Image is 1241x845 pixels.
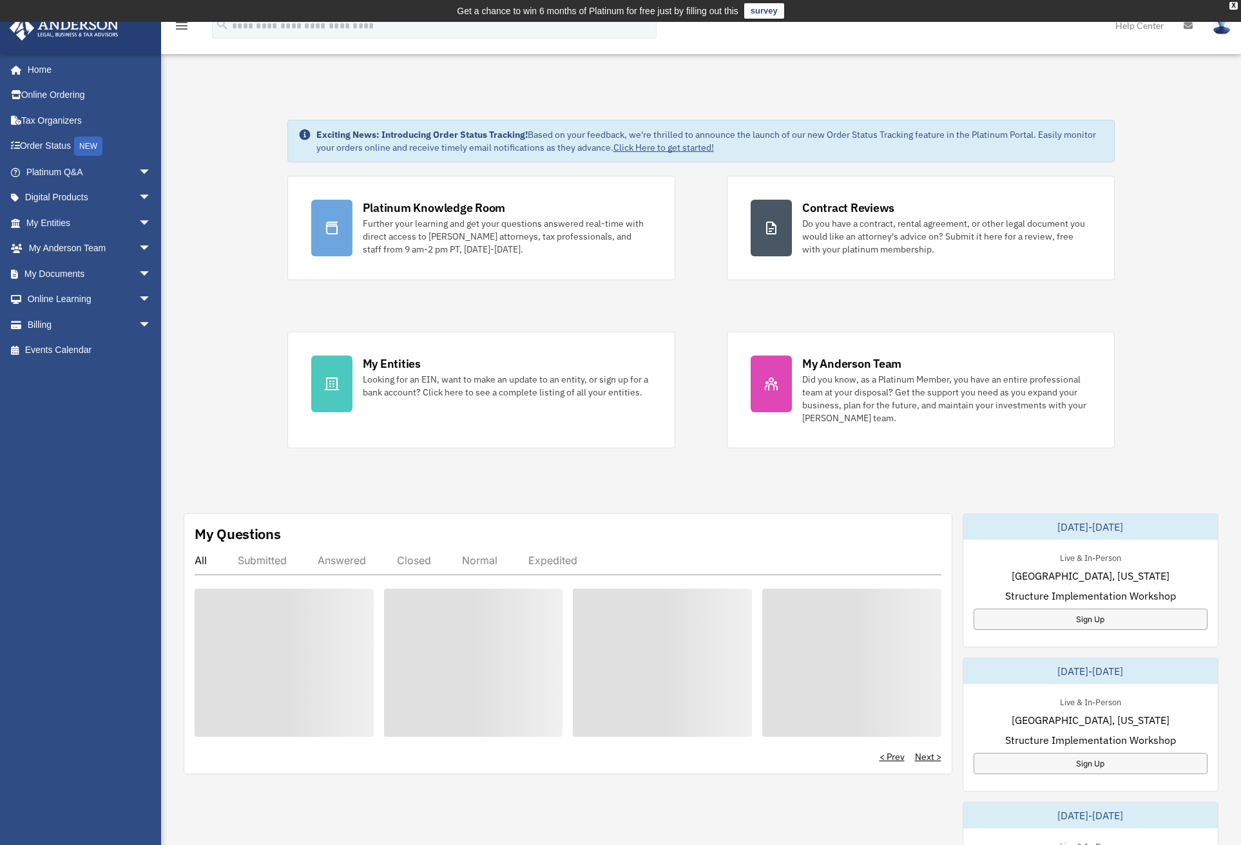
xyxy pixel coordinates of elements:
[1012,568,1169,584] span: [GEOGRAPHIC_DATA], [US_STATE]
[613,142,714,153] a: Click Here to get started!
[802,356,901,372] div: My Anderson Team
[457,3,738,19] div: Get a chance to win 6 months of Platinum for free just by filling out this
[9,337,171,363] a: Events Calendar
[963,658,1218,684] div: [DATE]-[DATE]
[462,554,497,567] div: Normal
[238,554,287,567] div: Submitted
[880,750,905,763] a: < Prev
[287,332,675,448] a: My Entities Looking for an EIN, want to make an update to an entity, or sign up for a bank accoun...
[195,524,281,544] div: My Questions
[9,210,171,236] a: My Entitiesarrow_drop_down
[6,15,122,41] img: Anderson Advisors Platinum Portal
[316,128,1104,154] div: Based on your feedback, we're thrilled to announce the launch of our new Order Status Tracking fe...
[9,159,171,185] a: Platinum Q&Aarrow_drop_down
[727,332,1115,448] a: My Anderson Team Did you know, as a Platinum Member, you have an entire professional team at your...
[363,373,651,399] div: Looking for an EIN, want to make an update to an entity, or sign up for a bank account? Click her...
[1229,2,1238,10] div: close
[802,200,894,216] div: Contract Reviews
[9,287,171,312] a: Online Learningarrow_drop_down
[9,236,171,261] a: My Anderson Teamarrow_drop_down
[139,261,164,287] span: arrow_drop_down
[802,373,1091,424] div: Did you know, as a Platinum Member, you have an entire professional team at your disposal? Get th...
[963,514,1218,540] div: [DATE]-[DATE]
[139,312,164,338] span: arrow_drop_down
[9,261,171,287] a: My Documentsarrow_drop_down
[963,802,1218,828] div: [DATE]-[DATE]
[974,609,1208,630] a: Sign Up
[802,217,1091,256] div: Do you have a contract, rental agreement, or other legal document you would like an attorney's ad...
[1005,732,1176,748] span: Structure Implementation Workshop
[316,129,528,140] strong: Exciting News: Introducing Order Status Tracking!
[363,217,651,256] div: Further your learning and get your questions answered real-time with direct access to [PERSON_NAM...
[1012,712,1169,728] span: [GEOGRAPHIC_DATA], [US_STATE]
[139,159,164,185] span: arrow_drop_down
[727,176,1115,280] a: Contract Reviews Do you have a contract, rental agreement, or other legal document you would like...
[195,554,207,567] div: All
[9,312,171,337] a: Billingarrow_drop_down
[139,236,164,262] span: arrow_drop_down
[1050,694,1131,708] div: Live & In-Person
[915,750,941,763] a: Next >
[9,108,171,133] a: Tax Organizers
[1212,16,1231,35] img: User Pic
[9,82,171,108] a: Online Ordering
[1005,588,1176,603] span: Structure Implementation Workshop
[9,133,171,160] a: Order StatusNEW
[74,137,102,156] div: NEW
[363,200,506,216] div: Platinum Knowledge Room
[9,57,164,82] a: Home
[139,287,164,313] span: arrow_drop_down
[318,554,366,567] div: Answered
[974,753,1208,774] a: Sign Up
[215,17,229,32] i: search
[397,554,431,567] div: Closed
[9,185,171,211] a: Digital Productsarrow_drop_down
[174,23,189,33] a: menu
[363,356,421,372] div: My Entities
[1050,550,1131,564] div: Live & In-Person
[744,3,784,19] a: survey
[528,554,577,567] div: Expedited
[174,18,189,33] i: menu
[139,185,164,211] span: arrow_drop_down
[139,210,164,236] span: arrow_drop_down
[287,176,675,280] a: Platinum Knowledge Room Further your learning and get your questions answered real-time with dire...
